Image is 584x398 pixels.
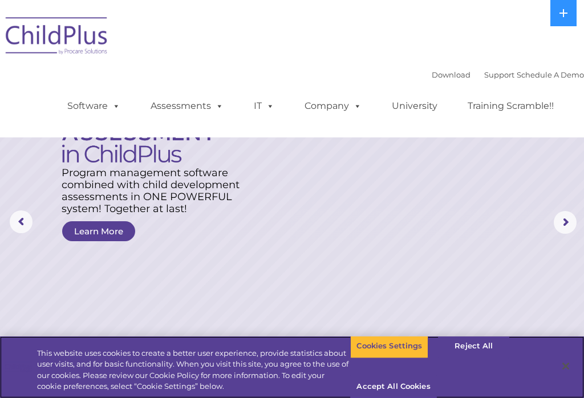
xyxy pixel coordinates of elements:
[242,95,286,117] a: IT
[432,70,584,79] font: |
[517,70,584,79] a: Schedule A Demo
[432,70,471,79] a: Download
[456,95,565,117] a: Training Scramble!!
[438,334,509,358] button: Reject All
[37,348,350,392] div: This website uses cookies to create a better user experience, provide statistics about user visit...
[56,95,132,117] a: Software
[139,95,235,117] a: Assessments
[380,95,449,117] a: University
[62,221,135,241] a: Learn More
[553,354,578,379] button: Close
[62,167,249,215] rs-layer: Program management software combined with child development assessments in ONE POWERFUL system! T...
[293,95,373,117] a: Company
[350,334,428,358] button: Cookies Settings
[484,70,514,79] a: Support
